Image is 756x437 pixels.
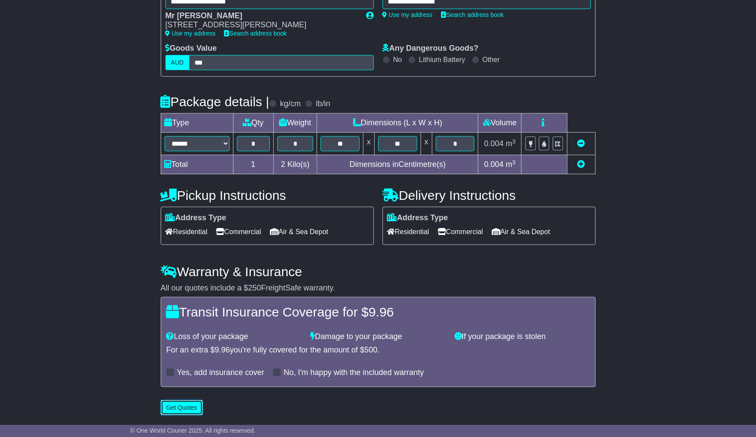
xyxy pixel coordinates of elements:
[383,11,433,18] a: Use my address
[165,20,358,30] div: [STREET_ADDRESS][PERSON_NAME]
[233,114,273,133] td: Qty
[578,160,585,169] a: Add new item
[484,160,504,169] span: 0.004
[273,155,317,174] td: Kilo(s)
[166,346,590,355] div: For an extra $ you're fully covered for the amount of $ .
[215,346,230,354] span: 9.96
[161,114,233,133] td: Type
[450,332,594,342] div: If your package is stolen
[383,44,479,53] label: Any Dangerous Goods?
[161,188,374,202] h4: Pickup Instructions
[513,159,516,166] sup: 3
[484,139,504,148] span: 0.004
[216,225,261,238] span: Commercial
[578,139,585,148] a: Remove this item
[224,30,287,37] a: Search address book
[177,368,264,378] label: Yes, add insurance cover
[165,225,208,238] span: Residential
[506,139,516,148] span: m
[506,160,516,169] span: m
[165,44,217,53] label: Goods Value
[165,11,358,21] div: Mr [PERSON_NAME]
[387,225,429,238] span: Residential
[363,133,375,155] td: x
[233,155,273,174] td: 1
[248,284,261,292] span: 250
[166,305,590,319] h4: Transit Insurance Coverage for $
[387,213,448,223] label: Address Type
[281,160,285,169] span: 2
[419,55,465,64] label: Lithium Battery
[161,95,269,109] h4: Package details |
[161,284,596,293] div: All our quotes include a $ FreightSafe warranty.
[280,99,301,109] label: kg/cm
[383,188,596,202] h4: Delivery Instructions
[161,155,233,174] td: Total
[306,332,450,342] div: Damage to your package
[317,155,478,174] td: Dimensions in Centimetre(s)
[369,305,394,319] span: 9.96
[513,138,516,145] sup: 3
[364,346,377,354] span: 500
[161,400,203,415] button: Get Quotes
[270,225,328,238] span: Air & Sea Depot
[165,30,216,37] a: Use my address
[316,99,330,109] label: lb/in
[273,114,317,133] td: Weight
[165,55,190,70] label: AUD
[478,114,522,133] td: Volume
[441,11,504,18] a: Search address book
[438,225,483,238] span: Commercial
[421,133,432,155] td: x
[317,114,478,133] td: Dimensions (L x W x H)
[492,225,550,238] span: Air & Sea Depot
[161,264,596,279] h4: Warranty & Insurance
[165,213,227,223] label: Address Type
[162,332,306,342] div: Loss of your package
[483,55,500,64] label: Other
[393,55,402,64] label: No
[130,427,256,434] span: © One World Courier 2025. All rights reserved.
[284,368,424,378] label: No, I'm happy with the included warranty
